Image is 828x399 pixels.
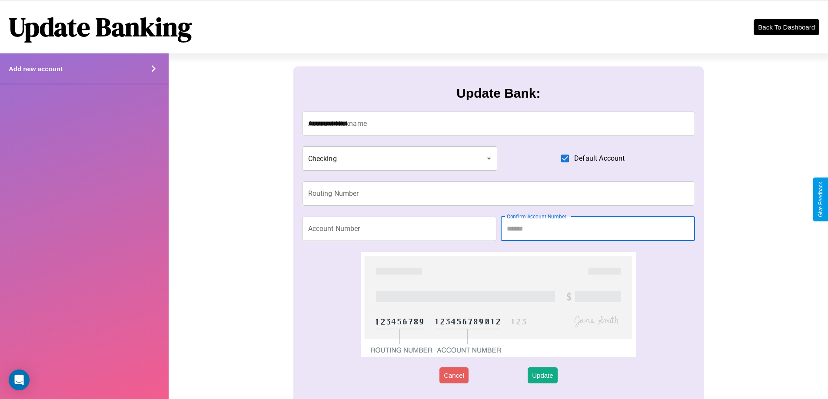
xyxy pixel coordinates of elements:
[439,367,469,383] button: Cancel
[507,213,566,220] label: Confirm Account Number
[818,182,824,217] div: Give Feedback
[361,252,636,357] img: check
[9,9,192,45] h1: Update Banking
[9,369,30,390] div: Open Intercom Messenger
[528,367,557,383] button: Update
[574,153,625,164] span: Default Account
[456,86,540,101] h3: Update Bank:
[754,19,819,35] button: Back To Dashboard
[302,146,498,171] div: Checking
[9,65,63,73] h4: Add new account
